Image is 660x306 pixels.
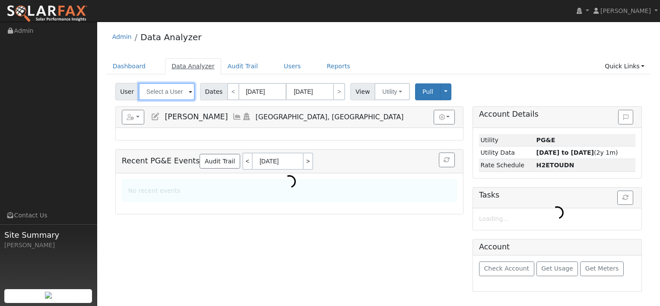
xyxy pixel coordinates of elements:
a: Dashboard [106,58,152,74]
button: Check Account [479,261,534,276]
a: Quick Links [598,58,651,74]
div: [PERSON_NAME] [4,241,92,250]
td: Utility Data [479,147,535,159]
a: < [242,153,252,170]
button: Refresh [439,153,455,167]
a: Reports [320,58,357,74]
a: Multi-Series Graph [232,112,242,121]
input: Select a User [139,83,195,100]
span: (2y 1m) [536,149,618,156]
td: Rate Schedule [479,159,535,172]
span: [GEOGRAPHIC_DATA], [GEOGRAPHIC_DATA] [256,113,404,121]
button: Get Meters [580,261,624,276]
a: Audit Trail [221,58,264,74]
h5: Account [479,242,510,251]
a: Users [277,58,308,74]
button: Refresh [617,191,633,205]
button: Get Usage [536,261,578,276]
a: Data Analyzer [165,58,221,74]
span: Check Account [484,265,529,272]
a: Login As (last Never) [242,112,251,121]
a: > [333,83,345,100]
h5: Tasks [479,191,635,200]
span: Get Meters [585,265,619,272]
a: Data Analyzer [140,32,201,42]
a: > [304,153,313,170]
span: Dates [200,83,228,100]
span: Site Summary [4,229,92,241]
a: Edit User (37621) [151,112,160,121]
span: User [115,83,139,100]
h5: Recent PG&E Events [122,153,457,170]
span: View [350,83,375,100]
button: Pull [415,83,441,100]
a: Audit Trail [200,154,240,169]
a: Admin [112,33,132,40]
span: [PERSON_NAME] [165,112,228,121]
button: Issue History [618,110,633,124]
h5: Account Details [479,110,635,119]
img: retrieve [45,292,52,299]
td: Utility [479,134,535,147]
strong: ID: 17305159, authorized: 09/20/25 [536,137,555,143]
span: Get Usage [541,265,573,272]
img: SolarFax [6,5,88,23]
span: Pull [422,88,433,95]
span: [PERSON_NAME] [600,7,651,14]
a: < [227,83,239,100]
button: Utility [374,83,410,100]
strong: K [536,162,574,169]
strong: [DATE] to [DATE] [536,149,594,156]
